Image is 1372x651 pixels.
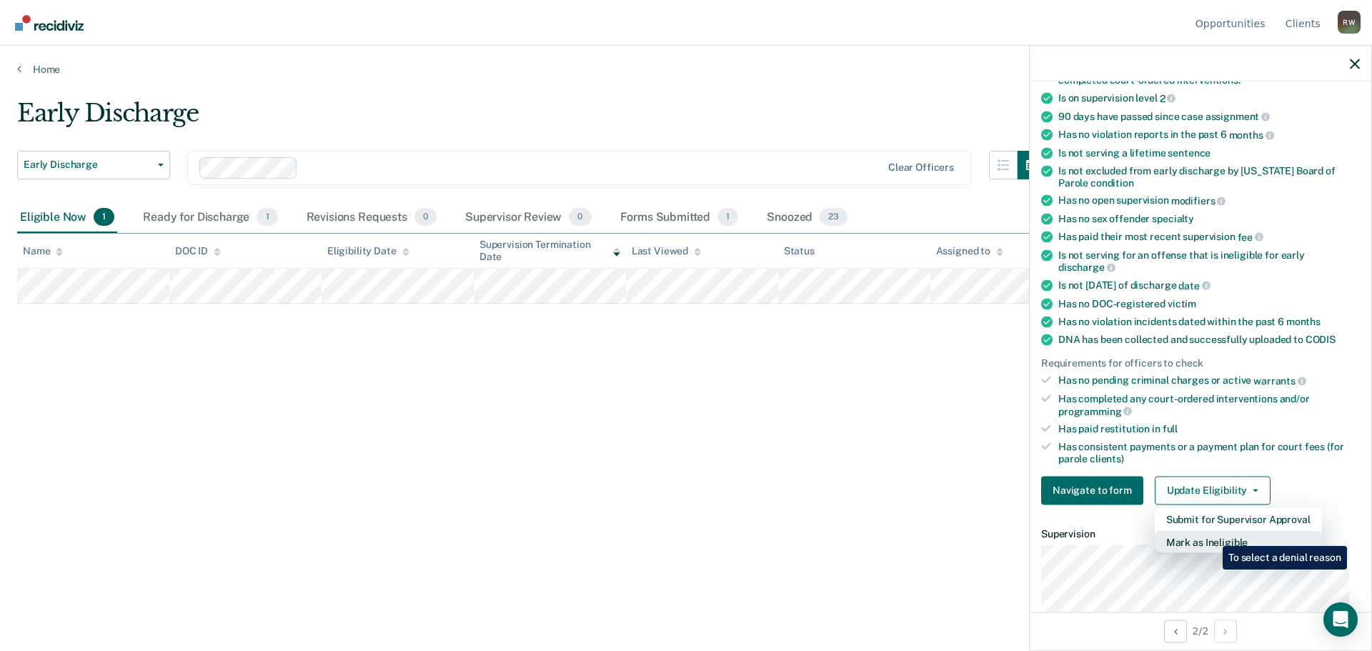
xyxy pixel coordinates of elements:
a: Home [17,63,1355,76]
dt: Supervision [1041,527,1360,540]
div: DNA has been collected and successfully uploaded to [1058,333,1360,345]
div: Early Discharge [17,99,1046,139]
span: months [1229,129,1274,140]
div: Is on supervision level [1058,91,1360,104]
div: Name [23,245,63,257]
div: Last Viewed [632,245,701,257]
button: Next Opportunity [1214,620,1237,642]
div: Supervisor Review [462,202,595,234]
span: 1 [257,208,277,227]
div: Clear officers [888,161,954,174]
div: Has no violation incidents dated within the past 6 [1058,315,1360,327]
div: Has paid restitution in [1058,423,1360,435]
span: 2 [1160,92,1176,104]
div: 2 / 2 [1030,612,1371,650]
span: full [1163,423,1178,434]
div: Ready for Discharge [140,202,280,234]
div: DOC ID [175,245,221,257]
div: Is not excluded from early discharge by [US_STATE] Board of Parole [1058,164,1360,189]
div: 90 days have passed since case [1058,110,1360,123]
div: Has completed any court-ordered interventions and/or [1058,392,1360,417]
div: Has paid their most recent supervision [1058,230,1360,243]
span: 1 [94,208,114,227]
div: Requirements for officers to check [1041,357,1360,369]
div: Has consistent payments or a payment plan for court fees (for parole [1058,441,1360,465]
div: Is not [DATE] of discharge [1058,279,1360,292]
span: Early Discharge [24,159,152,171]
span: sentence [1168,146,1211,158]
button: Profile dropdown button [1338,11,1361,34]
span: condition [1090,177,1134,188]
button: Mark as Ineligible [1155,530,1322,553]
span: 1 [717,208,738,227]
button: Previous Opportunity [1164,620,1187,642]
div: Snoozed [764,202,850,234]
span: victim [1168,297,1196,309]
button: Submit for Supervisor Approval [1155,507,1322,530]
div: Open Intercom Messenger [1323,602,1358,637]
img: Recidiviz [15,15,84,31]
span: assignment [1206,111,1270,122]
div: Forms Submitted [617,202,742,234]
span: programming [1058,405,1132,417]
span: discharge [1058,262,1115,273]
span: fee [1238,231,1263,242]
div: R W [1338,11,1361,34]
div: Assigned to [936,245,1003,257]
a: Navigate to form link [1041,476,1149,505]
span: specialty [1152,212,1194,224]
div: Dropdown Menu [1155,507,1322,553]
span: date [1178,279,1210,291]
div: Status [784,245,815,257]
div: Revisions Requests [304,202,439,234]
span: months [1286,315,1321,327]
div: Has no DOC-registered [1058,297,1360,309]
span: 23 [820,208,847,227]
div: Is not serving for an offense that is ineligible for early [1058,249,1360,273]
div: Has no sex offender [1058,212,1360,224]
span: 0 [414,208,437,227]
div: Has no violation reports in the past 6 [1058,129,1360,141]
div: Eligible Now [17,202,117,234]
div: Has no pending criminal charges or active [1058,374,1360,387]
div: Is not serving a lifetime [1058,146,1360,159]
span: 0 [569,208,591,227]
span: clients) [1090,452,1124,464]
span: modifiers [1171,195,1226,207]
button: Update Eligibility [1155,476,1271,505]
span: CODIS [1306,333,1336,344]
span: warrants [1253,375,1306,387]
div: Has no open supervision [1058,194,1360,207]
button: Navigate to form [1041,476,1143,505]
div: Supervision Termination Date [479,239,620,263]
div: Eligibility Date [327,245,409,257]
